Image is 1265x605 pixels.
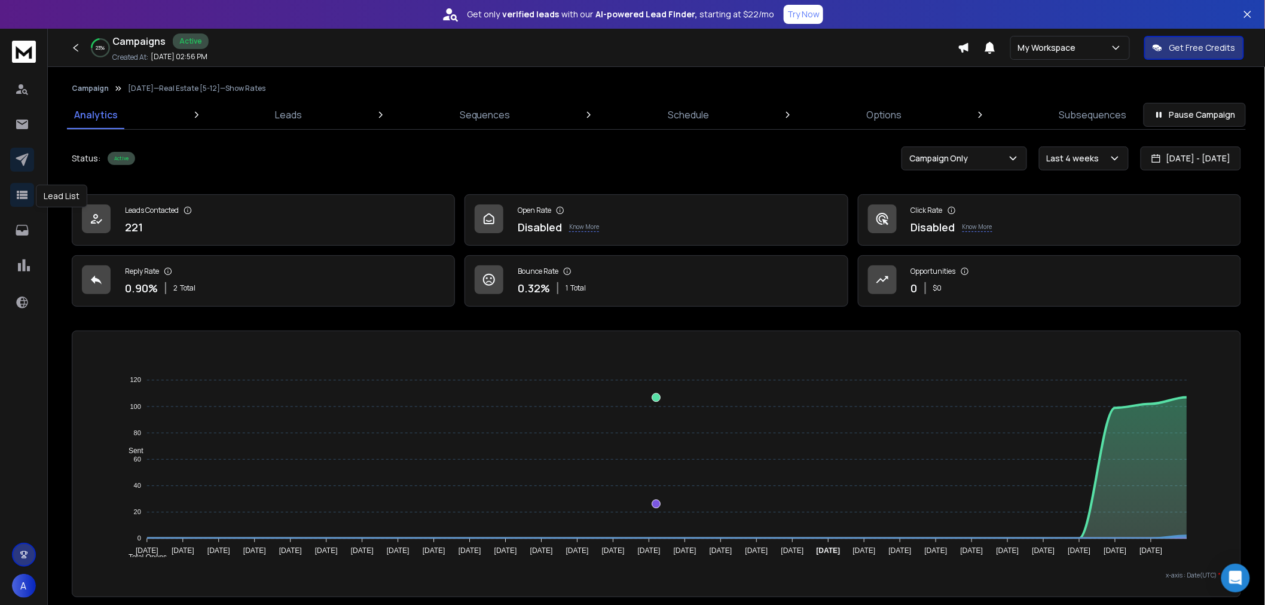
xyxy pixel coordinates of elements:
[120,447,143,455] span: Sent
[128,84,265,93] p: [DATE]—Real Estate [5-12]—Show Rates
[1141,146,1241,170] button: [DATE] - [DATE]
[453,100,518,129] a: Sequences
[173,33,209,49] div: Active
[933,283,942,293] p: $ 0
[12,574,36,598] button: A
[518,219,562,236] p: Disabled
[423,546,445,555] tspan: [DATE]
[911,267,956,276] p: Opportunities
[67,100,125,129] a: Analytics
[638,546,661,555] tspan: [DATE]
[96,44,105,51] p: 23 %
[502,8,559,20] strong: verified leads
[268,100,309,129] a: Leads
[518,267,558,276] p: Bounce Rate
[72,152,100,164] p: Status:
[460,108,511,122] p: Sequences
[130,403,141,410] tspan: 100
[889,546,912,555] tspan: [DATE]
[858,255,1241,307] a: Opportunities0$0
[125,206,179,215] p: Leads Contacted
[125,280,158,297] p: 0.90 %
[858,194,1241,246] a: Click RateDisabledKnow More
[911,280,918,297] p: 0
[1032,546,1055,555] tspan: [DATE]
[1047,152,1104,164] p: Last 4 weeks
[962,222,992,232] p: Know More
[243,546,266,555] tspan: [DATE]
[465,255,848,307] a: Bounce Rate0.32%1Total
[595,8,697,20] strong: AI-powered Lead Finder,
[125,267,159,276] p: Reply Rate
[1068,546,1091,555] tspan: [DATE]
[911,219,955,236] p: Disabled
[1018,42,1081,54] p: My Workspace
[151,52,207,62] p: [DATE] 02:56 PM
[745,546,768,555] tspan: [DATE]
[108,152,135,165] div: Active
[781,546,804,555] tspan: [DATE]
[674,546,696,555] tspan: [DATE]
[997,546,1019,555] tspan: [DATE]
[668,108,709,122] p: Schedule
[787,8,820,20] p: Try Now
[860,100,909,129] a: Options
[518,206,551,215] p: Open Rate
[710,546,732,555] tspan: [DATE]
[125,219,143,236] p: 221
[467,8,774,20] p: Get only with our starting at $22/mo
[72,255,455,307] a: Reply Rate0.90%2Total
[530,546,553,555] tspan: [DATE]
[566,283,568,293] span: 1
[134,429,141,436] tspan: 80
[279,546,302,555] tspan: [DATE]
[1169,42,1236,54] p: Get Free Credits
[315,546,338,555] tspan: [DATE]
[180,283,195,293] span: Total
[566,546,589,555] tspan: [DATE]
[465,194,848,246] a: Open RateDisabledKnow More
[1144,36,1244,60] button: Get Free Credits
[207,546,230,555] tspan: [DATE]
[661,100,716,129] a: Schedule
[172,546,194,555] tspan: [DATE]
[134,509,141,516] tspan: 20
[925,546,948,555] tspan: [DATE]
[569,222,599,232] p: Know More
[136,546,158,555] tspan: [DATE]
[961,546,983,555] tspan: [DATE]
[853,546,876,555] tspan: [DATE]
[120,553,167,561] span: Total Opens
[134,456,141,463] tspan: 60
[1104,546,1127,555] tspan: [DATE]
[1144,103,1246,127] button: Pause Campaign
[173,283,178,293] span: 2
[130,377,141,384] tspan: 120
[1059,108,1127,122] p: Subsequences
[1140,546,1163,555] tspan: [DATE]
[518,280,550,297] p: 0.32 %
[12,41,36,63] img: logo
[817,546,841,555] tspan: [DATE]
[36,185,87,207] div: Lead List
[494,546,517,555] tspan: [DATE]
[112,34,166,48] h1: Campaigns
[137,535,141,542] tspan: 0
[134,482,141,489] tspan: 40
[387,546,410,555] tspan: [DATE]
[784,5,823,24] button: Try Now
[602,546,625,555] tspan: [DATE]
[351,546,374,555] tspan: [DATE]
[72,194,455,246] a: Leads Contacted221
[74,108,118,122] p: Analytics
[867,108,902,122] p: Options
[909,152,973,164] p: Campaign Only
[570,283,586,293] span: Total
[1052,100,1134,129] a: Subsequences
[1221,564,1250,592] div: Open Intercom Messenger
[91,571,1221,580] p: x-axis : Date(UTC)
[275,108,302,122] p: Leads
[911,206,943,215] p: Click Rate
